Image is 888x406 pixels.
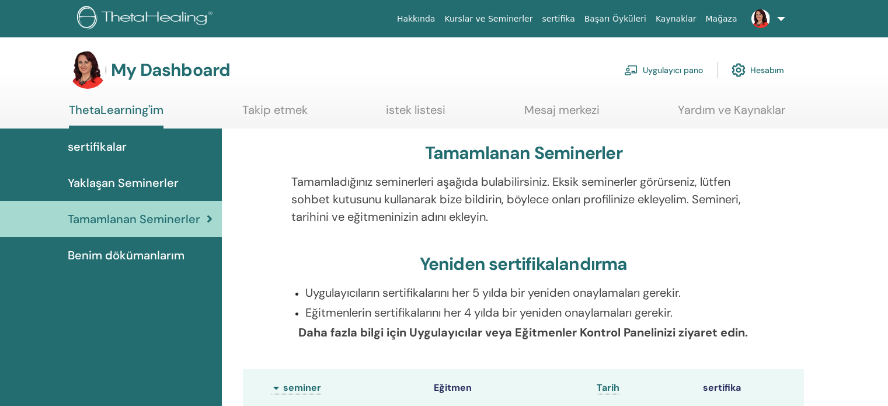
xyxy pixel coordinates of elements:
span: Benim dökümanlarım [68,247,184,264]
a: Mağaza [701,8,741,30]
img: default.jpg [69,51,106,89]
img: logo.png [77,6,217,32]
a: Takip etmek [242,103,308,126]
p: Tamamladığınız seminerleri aşağıda bulabilirsiniz. Eksik seminerler görürseniz, lütfen sohbet kut... [291,173,756,225]
p: Uygulayıcıların sertifikalarını her 5 yılda bir yeniden onaylamaları gerekir. [305,284,756,301]
span: sertifikalar [68,138,127,155]
p: Eğitmenlerin sertifikalarını her 4 yılda bir yeniden onaylamaları gerekir. [305,304,756,321]
span: Tamamlanan Seminerler [68,210,200,228]
h3: My Dashboard [111,60,230,81]
h3: Yeniden sertifikalandırma [420,254,628,275]
img: chalkboard-teacher.svg [624,65,638,75]
img: cog.svg [732,60,746,80]
a: Kurslar ve Seminerler [440,8,537,30]
a: Hakkında [392,8,440,30]
a: Uygulayıcı pano [624,57,703,83]
a: Tarih [597,381,619,394]
b: Daha fazla bilgi için Uygulayıcılar veya Eğitmenler Kontrol Panelinizi ziyaret edin. [298,325,748,340]
h3: Tamamlanan Seminerler [425,143,622,164]
span: Yaklaşan Seminerler [68,174,179,192]
a: Yardım ve Kaynaklar [678,103,785,126]
a: Başarı Öyküleri [580,8,651,30]
a: sertifika [537,8,579,30]
a: Kaynaklar [651,8,701,30]
img: default.jpg [751,9,770,28]
a: istek listesi [386,103,445,126]
a: ThetaLearning'im [69,103,163,129]
a: Hesabım [732,57,784,83]
a: Mesaj merkezi [524,103,600,126]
